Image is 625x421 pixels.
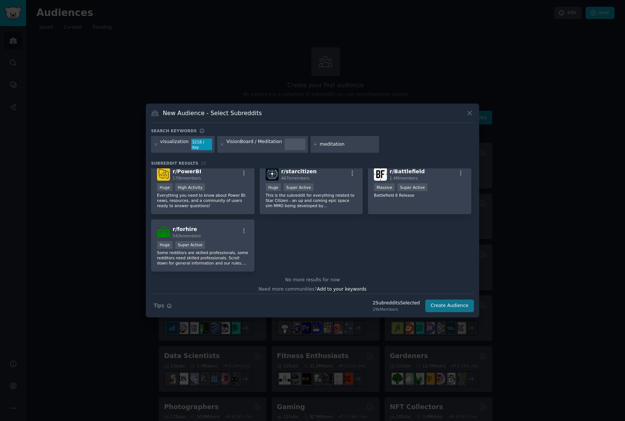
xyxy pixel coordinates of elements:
[151,128,197,133] h3: Search keywords
[157,183,173,191] div: Huge
[160,139,189,151] div: visualization
[175,241,205,249] div: Super Active
[157,193,249,208] p: Everything you need to know about Power BI: news, resources, and a community of users ready to an...
[266,183,281,191] div: Huge
[154,302,164,310] span: Tips
[281,176,310,180] span: 467k members
[201,161,206,165] span: 25
[373,300,420,307] div: 2 Subreddit s Selected
[173,226,197,232] span: r/ forhire
[173,176,201,180] span: 179k members
[163,109,262,117] h3: New Audience - Select Subreddits
[390,176,418,180] span: 1.4M members
[317,287,366,292] span: Add to your keywords
[173,168,201,174] span: r/ PowerBI
[175,183,205,191] div: High Activity
[374,193,465,198] p: Battlefield 6 Release
[151,161,198,166] span: Subreddit Results
[374,168,387,181] img: Battlefield
[157,241,173,249] div: Huge
[151,277,474,284] div: No more results for now
[373,307,420,312] div: 29k Members
[157,225,170,238] img: forhire
[390,168,425,174] span: r/ Battlefield
[173,234,201,238] span: 542k members
[191,139,212,151] div: 3218 / day
[157,250,249,266] p: Some redditors are skilled professionals, some redditors need skilled professionals. Scroll down ...
[157,168,170,181] img: PowerBI
[283,183,314,191] div: Super Active
[266,193,357,208] p: This is the subreddit for everything related to Star Citizen - an up and coming epic space sim MM...
[281,168,317,174] span: r/ starcitizen
[320,141,376,148] input: New Keyword
[151,284,474,293] div: Need more communities?
[425,300,474,312] button: Create Audience
[227,139,282,151] div: VisionBoard / Meditation
[374,183,395,191] div: Massive
[266,168,279,181] img: starcitizen
[397,183,427,191] div: Super Active
[151,299,174,312] button: Tips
